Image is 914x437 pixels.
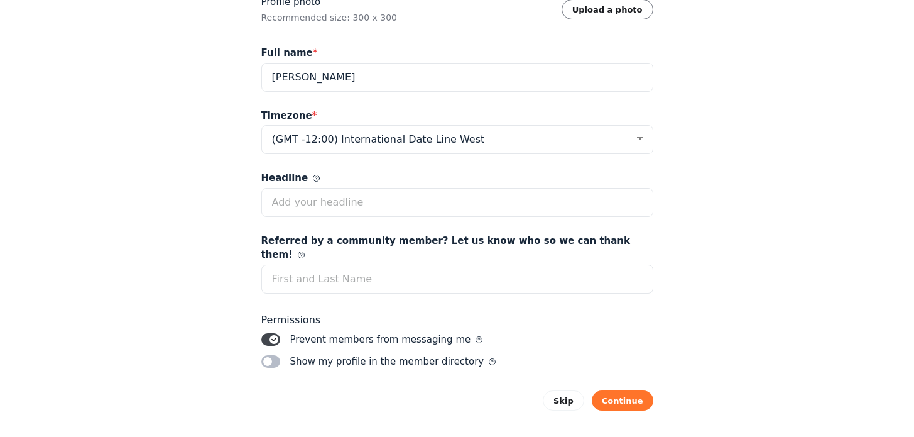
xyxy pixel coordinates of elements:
[261,188,653,217] input: Add your headline
[543,390,584,411] button: Skip
[261,109,317,123] span: Timezone
[290,333,483,347] span: Prevent members from messaging me
[592,390,653,411] button: Continue
[261,11,398,24] div: Recommended size: 300 x 300
[261,314,653,326] span: Permissions
[261,46,318,60] span: Full name
[261,234,653,262] span: Referred by a community member? Let us know who so we can thank them!
[261,171,320,185] span: Headline
[261,265,653,294] input: First and Last Name
[290,355,496,369] span: Show my profile in the member directory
